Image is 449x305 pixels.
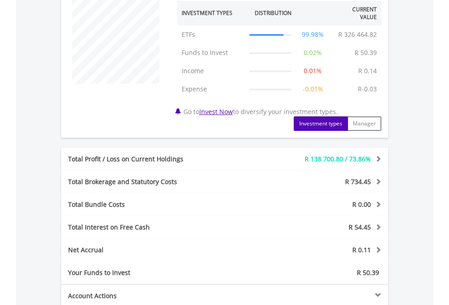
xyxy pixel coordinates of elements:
span: R 0.00 [352,200,371,209]
td: R 50.39 [350,44,381,62]
div: Total Interest on Free Cash [61,223,252,232]
span: R 734.45 [345,177,371,186]
div: Your Funds to Invest [61,268,225,277]
div: Total Bundle Costs [61,200,252,209]
span: R 50.39 [357,268,379,277]
td: Expense [177,80,245,98]
th: Current Value [330,1,381,25]
div: Total Profit / Loss on Current Holdings [61,155,252,164]
td: R 326 464.82 [334,25,381,44]
td: 0.01% [296,62,330,80]
a: Invest Now [199,107,233,116]
td: 99.98% [296,25,330,44]
div: Total Brokerage and Statutory Costs [61,177,252,186]
td: Income [177,62,245,80]
span: R 54.45 [349,223,371,231]
td: 0.02% [296,44,330,62]
td: ETFs [177,25,245,44]
div: Account Actions [61,291,225,300]
button: Investment types [294,116,348,131]
th: Investment Types [177,1,245,25]
td: R-0.03 [353,80,381,98]
div: Net Accrual [61,245,252,255]
td: Funds to Invest [177,44,245,62]
div: Distribution [255,9,291,17]
td: -0.01% [296,80,330,98]
span: R 0.11 [352,245,371,254]
td: R 0.14 [354,62,381,80]
span: R 138 700.80 / 73.86% [305,155,371,163]
button: Manager [347,116,381,131]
